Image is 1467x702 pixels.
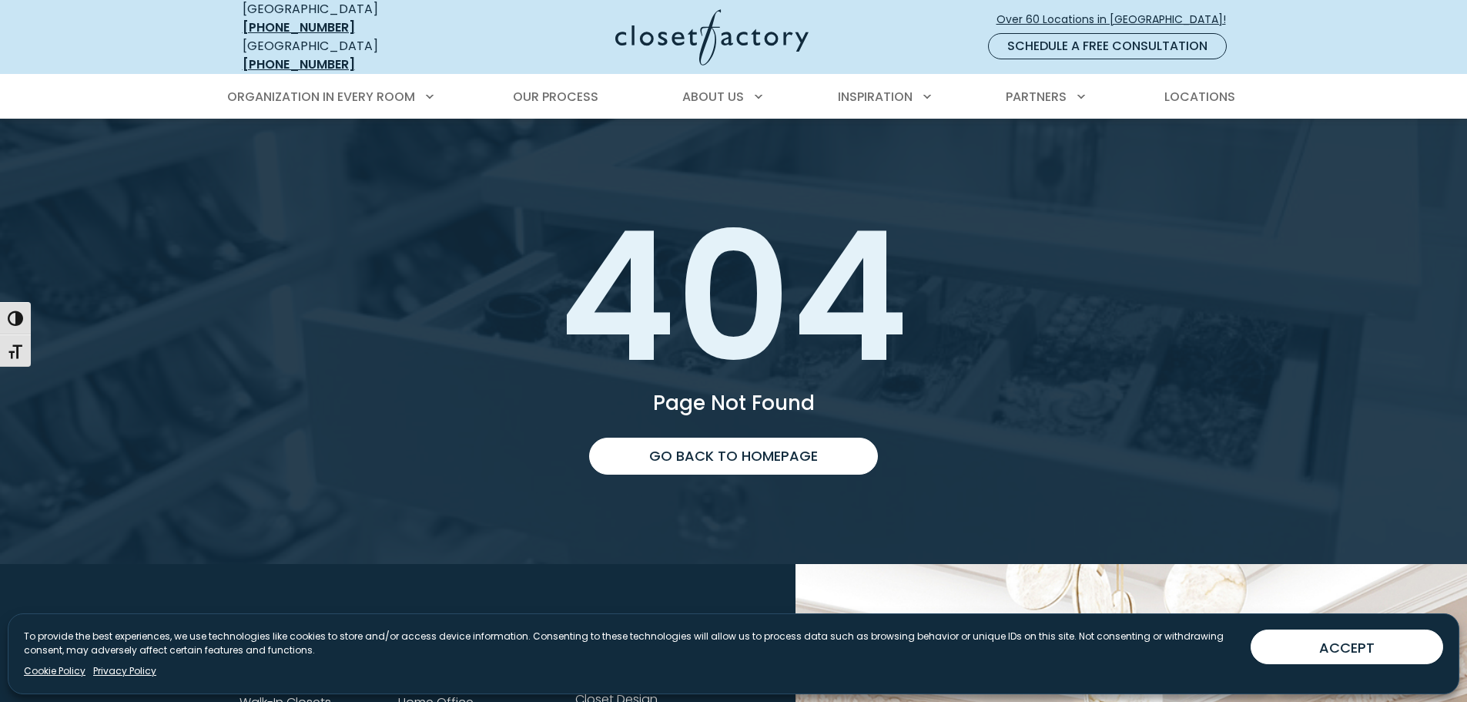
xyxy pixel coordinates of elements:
[243,37,466,74] div: [GEOGRAPHIC_DATA]
[1251,630,1443,664] button: ACCEPT
[513,88,598,106] span: Our Process
[838,88,913,106] span: Inspiration
[1006,88,1067,106] span: Partners
[239,393,1228,413] p: Page Not Found
[239,208,1228,387] h1: 404
[682,88,744,106] span: About Us
[1164,88,1235,106] span: Locations
[216,76,1251,119] nav: Primary Menu
[24,664,85,678] a: Cookie Policy
[988,33,1227,59] a: Schedule a Free Consultation
[589,438,878,475] a: Go back to homepage
[227,88,415,106] span: Organization in Every Room
[243,55,355,73] a: [PHONE_NUMBER]
[243,18,355,36] a: [PHONE_NUMBER]
[93,664,156,678] a: Privacy Policy
[996,12,1238,28] span: Over 60 Locations in [GEOGRAPHIC_DATA]!
[24,630,1238,657] p: To provide the best experiences, we use technologies like cookies to store and/or access device i...
[996,6,1239,33] a: Over 60 Locations in [GEOGRAPHIC_DATA]!
[615,9,809,65] img: Closet Factory Logo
